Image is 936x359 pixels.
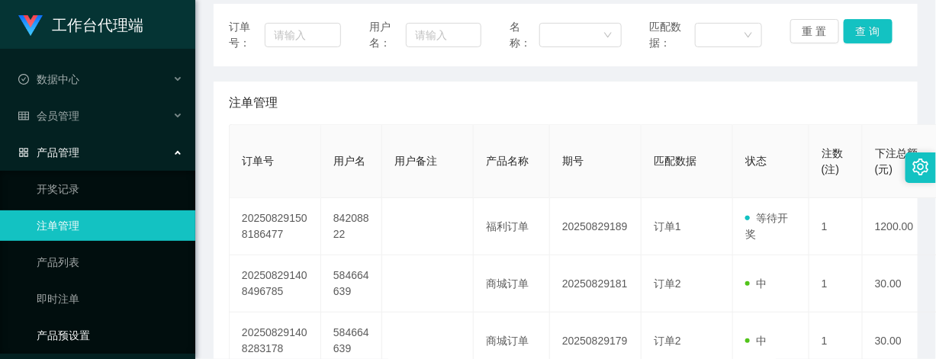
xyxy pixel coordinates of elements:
i: 图标: check-circle-o [18,74,29,85]
i: 图标: setting [912,159,929,175]
span: 产品名称 [486,155,529,167]
td: 20250829189 [550,198,642,255]
td: 1 [809,255,863,313]
i: 图标: down [603,30,613,41]
a: 开奖记录 [37,174,183,204]
i: 图标: table [18,111,29,121]
span: 订单2 [654,335,681,347]
span: 匹配数据： [650,19,696,51]
span: 注数(注) [822,147,843,175]
td: 84208822 [321,198,382,255]
span: 用户备注 [394,155,437,167]
span: 用户名 [333,155,365,167]
span: 会员管理 [18,110,79,122]
span: 匹配数据 [654,155,696,167]
td: 20250829181 [550,255,642,313]
span: 中 [745,335,767,347]
a: 产品列表 [37,247,183,277]
span: 状态 [745,155,767,167]
span: 订单号： [229,19,265,51]
a: 注单管理 [37,210,183,241]
button: 查 询 [844,19,893,43]
span: 订单号 [242,155,274,167]
span: 名称： [510,19,539,51]
span: 订单2 [654,277,681,290]
a: 工作台代理端 [18,18,143,30]
td: 1 [809,198,863,255]
span: 订单1 [654,220,681,232]
span: 下注总额(元) [875,147,918,175]
span: 中 [745,277,767,290]
a: 即时注单 [37,284,183,314]
h1: 工作台代理端 [52,1,143,50]
span: 产品管理 [18,146,79,159]
img: logo.9652507e.png [18,15,43,37]
td: 202508291508186477 [230,198,321,255]
a: 产品预设置 [37,320,183,351]
input: 请输入 [265,23,341,47]
input: 请输入 [406,23,481,47]
td: 福利订单 [474,198,550,255]
span: 数据中心 [18,73,79,85]
i: 图标: down [744,30,753,41]
button: 重 置 [790,19,839,43]
span: 期号 [562,155,584,167]
i: 图标: appstore-o [18,147,29,158]
span: 注单管理 [229,94,278,112]
span: 用户名： [369,19,407,51]
td: 商城订单 [474,255,550,313]
span: 等待开奖 [745,212,788,240]
td: 584664639 [321,255,382,313]
td: 202508291408496785 [230,255,321,313]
